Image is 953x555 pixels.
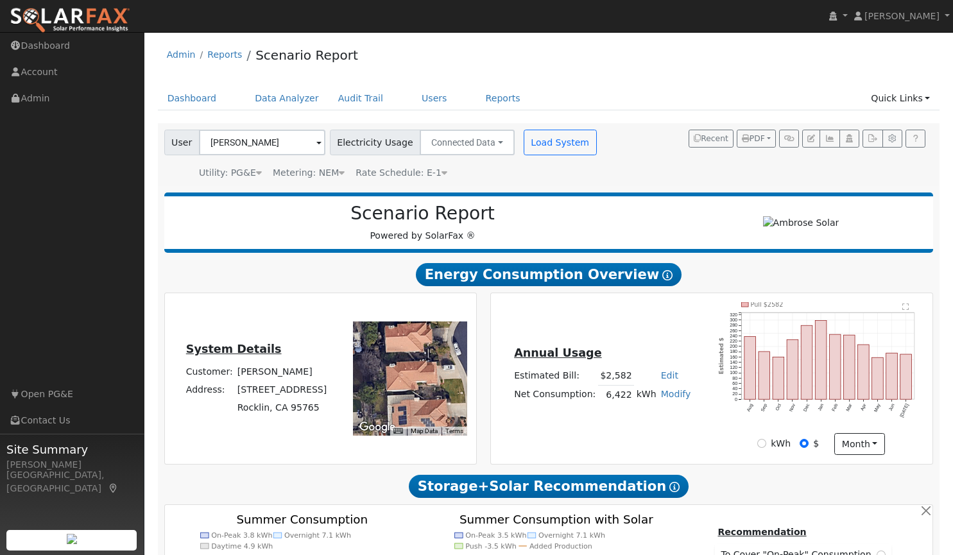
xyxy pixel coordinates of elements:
[330,130,420,155] span: Electricity Usage
[512,386,598,404] td: Net Consumption:
[514,346,601,359] u: Annual Usage
[524,130,597,155] button: Load System
[356,419,399,436] img: Google
[284,531,351,540] text: Overnight 7.1 kWh
[886,353,898,399] rect: onclick=""
[775,403,782,411] text: Oct
[6,441,137,458] span: Site Summary
[108,483,119,493] a: Map
[839,130,859,148] button: Login As
[861,87,940,110] a: Quick Links
[730,334,737,339] text: 240
[730,339,737,344] text: 220
[771,437,791,450] label: kWh
[788,403,796,413] text: Nov
[67,534,77,544] img: retrieve
[760,403,768,413] text: Sep
[737,130,776,148] button: PDF
[732,376,737,381] text: 80
[445,427,463,434] a: Terms
[476,87,530,110] a: Reports
[815,321,827,400] rect: onclick=""
[773,357,784,400] rect: onclick=""
[801,325,812,399] rect: onclick=""
[750,301,783,308] text: Pull $2582
[730,329,737,334] text: 260
[817,403,825,412] text: Jan
[732,386,737,391] text: 40
[255,47,358,63] a: Scenario Report
[730,365,737,370] text: 120
[10,7,130,34] img: SolarFax
[882,130,902,148] button: Settings
[634,386,658,404] td: kWh
[661,389,691,399] a: Modify
[177,203,668,225] h2: Scenario Report
[598,367,634,386] td: $2,582
[735,397,737,402] text: 0
[858,345,870,399] rect: onclick=""
[888,403,896,412] text: Jun
[730,371,737,376] text: 100
[803,403,811,413] text: Dec
[235,380,329,398] td: [STREET_ADDRESS]
[164,130,200,155] span: User
[718,337,725,374] text: Estimated $
[872,357,884,399] rect: onclick=""
[820,130,839,148] button: Multi-Series Graph
[420,130,515,155] button: Connected Data
[844,335,855,399] rect: onclick=""
[787,339,798,399] rect: onclick=""
[813,437,819,450] label: $
[829,334,841,399] rect: onclick=""
[184,380,235,398] td: Address:
[730,312,737,318] text: 320
[235,363,329,380] td: [PERSON_NAME]
[236,513,368,526] text: Summer Consumption
[900,354,912,399] rect: onclick=""
[6,468,137,495] div: [GEOGRAPHIC_DATA], [GEOGRAPHIC_DATA]
[530,542,593,551] text: Added Production
[863,130,882,148] button: Export Interval Data
[746,403,754,413] text: Aug
[757,439,766,448] input: kWh
[273,166,345,180] div: Metering: NEM
[329,87,393,110] a: Audit Trail
[730,350,737,355] text: 180
[831,403,839,413] text: Feb
[466,531,528,540] text: On-Peak 3.5 kWh
[409,475,689,498] span: Storage+Solar Recommendation
[742,134,765,143] span: PDF
[459,513,654,526] text: Summer Consumption with Solar
[732,392,737,397] text: 20
[411,427,438,436] button: Map Data
[598,386,634,404] td: 6,422
[211,542,273,551] text: Daytime 4.9 kWh
[186,343,282,355] u: System Details
[902,303,909,311] text: 
[763,216,839,230] img: Ambrose Solar
[412,87,457,110] a: Users
[730,323,737,328] text: 280
[717,527,806,537] u: Recommendation
[356,167,447,178] span: Alias: HE1
[860,403,868,412] text: Apr
[416,263,682,286] span: Energy Consumption Overview
[732,381,737,386] text: 60
[730,360,737,365] text: 140
[158,87,227,110] a: Dashboard
[669,482,680,492] i: Show Help
[834,433,885,455] button: month
[6,458,137,472] div: [PERSON_NAME]
[512,367,598,386] td: Estimated Bill:
[730,318,737,323] text: 300
[235,399,329,417] td: Rocklin, CA 95765
[661,370,678,380] a: Edit
[539,531,606,540] text: Overnight 7.1 kWh
[199,130,325,155] input: Select a User
[802,130,820,148] button: Edit User
[689,130,734,148] button: Recent
[356,419,399,436] a: Open this area in Google Maps (opens a new window)
[730,355,737,360] text: 160
[730,344,737,349] text: 200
